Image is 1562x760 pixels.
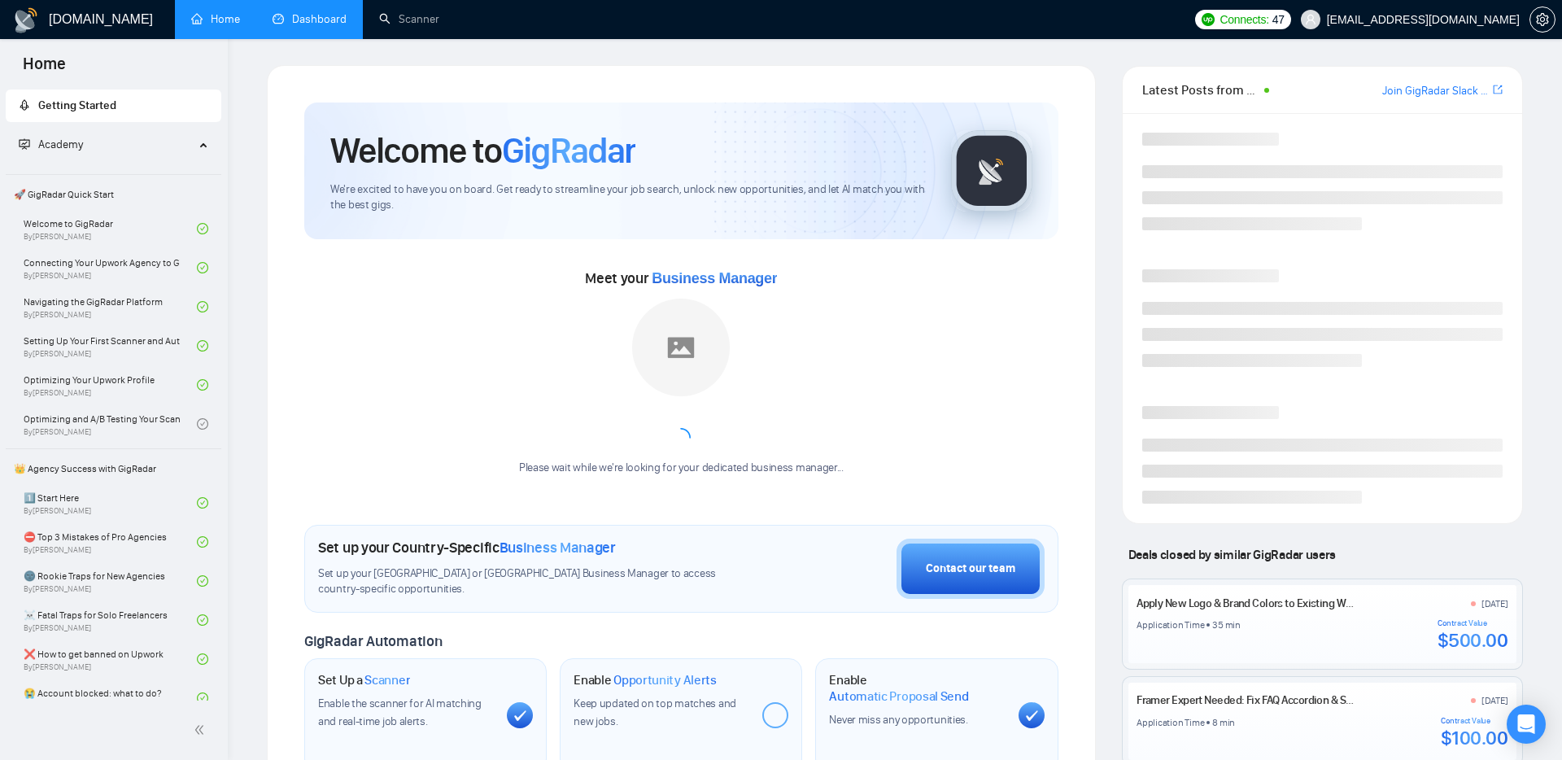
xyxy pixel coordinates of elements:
img: placeholder.png [632,299,730,396]
span: Deals closed by similar GigRadar users [1122,540,1342,569]
a: 😭 Account blocked: what to do? [24,680,197,716]
h1: Welcome to [330,129,635,173]
div: $500.00 [1438,628,1508,653]
span: user [1305,14,1316,25]
span: check-circle [197,575,208,587]
a: searchScanner [379,12,439,26]
span: Academy [19,138,83,151]
img: gigradar-logo.png [951,130,1032,212]
span: Getting Started [38,98,116,112]
span: Enable the scanner for AI matching and real-time job alerts. [318,697,482,728]
span: check-circle [197,340,208,352]
span: Opportunity Alerts [613,672,717,688]
span: Keep updated on top matches and new jobs. [574,697,736,728]
a: Connecting Your Upwork Agency to GigRadarBy[PERSON_NAME] [24,250,197,286]
a: Welcome to GigRadarBy[PERSON_NAME] [24,211,197,247]
span: loading [669,426,693,450]
span: Never miss any opportunities. [829,713,967,727]
div: 8 min [1212,716,1235,729]
div: Contract Value [1441,716,1508,726]
a: ⛔ Top 3 Mistakes of Pro AgenciesBy[PERSON_NAME] [24,524,197,560]
span: check-circle [197,223,208,234]
span: Business Manager [652,270,777,286]
a: ❌ How to get banned on UpworkBy[PERSON_NAME] [24,641,197,677]
span: GigRadar Automation [304,632,442,650]
a: Apply New Logo & Brand Colors to Existing Website (Interim Refresh for [DOMAIN_NAME]) [1137,596,1551,610]
span: check-circle [197,418,208,430]
span: check-circle [197,653,208,665]
span: Latest Posts from the GigRadar Community [1142,80,1260,100]
span: check-circle [197,262,208,273]
span: check-circle [197,536,208,548]
div: [DATE] [1481,694,1508,707]
span: fund-projection-screen [19,138,30,150]
span: 47 [1272,11,1285,28]
h1: Set up your Country-Specific [318,539,616,557]
a: Navigating the GigRadar PlatformBy[PERSON_NAME] [24,289,197,325]
span: Meet your [585,269,777,287]
a: 🌚 Rookie Traps for New AgenciesBy[PERSON_NAME] [24,563,197,599]
button: Contact our team [897,539,1045,599]
span: check-circle [197,379,208,391]
a: homeHome [191,12,240,26]
span: 👑 Agency Success with GigRadar [7,452,220,485]
span: Automatic Proposal Send [829,688,968,705]
span: Connects: [1219,11,1268,28]
div: Open Intercom Messenger [1507,705,1546,744]
a: Join GigRadar Slack Community [1382,82,1490,100]
span: Set up your [GEOGRAPHIC_DATA] or [GEOGRAPHIC_DATA] Business Manager to access country-specific op... [318,566,754,597]
a: setting [1529,13,1555,26]
a: Optimizing and A/B Testing Your Scanner for Better ResultsBy[PERSON_NAME] [24,406,197,442]
a: ☠️ Fatal Traps for Solo FreelancersBy[PERSON_NAME] [24,602,197,638]
div: Contact our team [926,560,1015,578]
span: Scanner [364,672,410,688]
h1: Set Up a [318,672,410,688]
div: Application Time [1137,716,1204,729]
span: double-left [194,722,210,738]
span: export [1493,83,1503,96]
div: Please wait while we're looking for your dedicated business manager... [509,461,853,476]
a: Setting Up Your First Scanner and Auto-BidderBy[PERSON_NAME] [24,328,197,364]
button: setting [1529,7,1555,33]
li: Getting Started [6,90,221,122]
span: check-circle [197,301,208,312]
span: Business Manager [500,539,616,557]
span: rocket [19,99,30,111]
h1: Enable [574,672,717,688]
span: check-circle [197,692,208,704]
span: check-circle [197,497,208,509]
h1: Enable [829,672,1005,704]
a: 1️⃣ Start HereBy[PERSON_NAME] [24,485,197,521]
span: We're excited to have you on board. Get ready to streamline your job search, unlock new opportuni... [330,182,925,213]
a: dashboardDashboard [273,12,347,26]
span: Home [10,52,79,86]
div: 35 min [1212,618,1241,631]
span: setting [1530,13,1555,26]
span: Academy [38,138,83,151]
a: Optimizing Your Upwork ProfileBy[PERSON_NAME] [24,367,197,403]
span: check-circle [197,614,208,626]
a: Framer Expert Needed: Fix FAQ Accordion & Service List on Handyman Website Template [1137,693,1548,707]
div: [DATE] [1481,597,1508,610]
div: $100.00 [1441,726,1508,750]
img: logo [13,7,39,33]
div: Application Time [1137,618,1204,631]
span: GigRadar [502,129,635,173]
span: 🚀 GigRadar Quick Start [7,178,220,211]
img: upwork-logo.png [1202,13,1215,26]
div: Contract Value [1438,618,1508,628]
a: export [1493,82,1503,98]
